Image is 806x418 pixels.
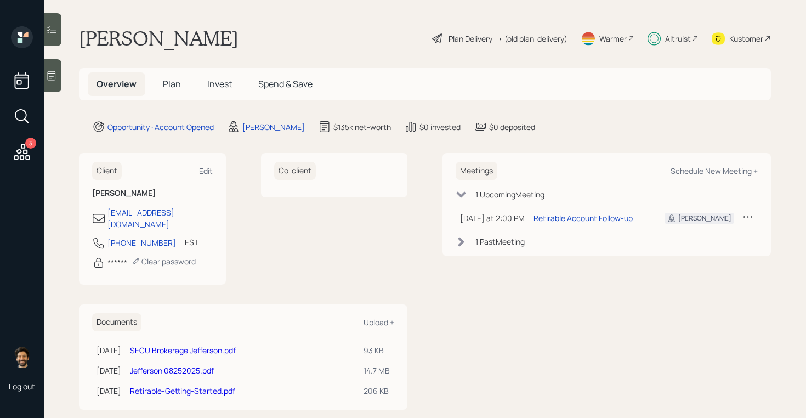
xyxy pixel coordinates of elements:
[132,256,196,267] div: Clear password
[456,162,497,180] h6: Meetings
[163,78,181,90] span: Plan
[242,121,305,133] div: [PERSON_NAME]
[364,317,394,327] div: Upload +
[460,212,525,224] div: [DATE] at 2:00 PM
[258,78,313,90] span: Spend & Save
[97,78,137,90] span: Overview
[599,33,627,44] div: Warmer
[364,344,390,356] div: 93 KB
[489,121,535,133] div: $0 deposited
[678,213,731,223] div: [PERSON_NAME]
[419,121,461,133] div: $0 invested
[25,138,36,149] div: 3
[130,386,235,396] a: Retirable-Getting-Started.pdf
[11,346,33,368] img: eric-schwartz-headshot.png
[449,33,492,44] div: Plan Delivery
[207,78,232,90] span: Invest
[475,189,544,200] div: 1 Upcoming Meeting
[199,166,213,176] div: Edit
[665,33,691,44] div: Altruist
[79,26,239,50] h1: [PERSON_NAME]
[533,212,633,224] div: Retirable Account Follow-up
[97,344,121,356] div: [DATE]
[9,381,35,392] div: Log out
[729,33,763,44] div: Kustomer
[130,345,236,355] a: SECU Brokerage Jefferson.pdf
[475,236,525,247] div: 1 Past Meeting
[364,385,390,397] div: 206 KB
[92,189,213,198] h6: [PERSON_NAME]
[333,121,391,133] div: $135k net-worth
[185,236,198,248] div: EST
[498,33,567,44] div: • (old plan-delivery)
[130,365,214,376] a: Jefferson 08252025.pdf
[364,365,390,376] div: 14.7 MB
[671,166,758,176] div: Schedule New Meeting +
[97,385,121,397] div: [DATE]
[107,237,176,248] div: [PHONE_NUMBER]
[274,162,316,180] h6: Co-client
[92,313,141,331] h6: Documents
[107,121,214,133] div: Opportunity · Account Opened
[92,162,122,180] h6: Client
[107,207,213,230] div: [EMAIL_ADDRESS][DOMAIN_NAME]
[97,365,121,376] div: [DATE]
